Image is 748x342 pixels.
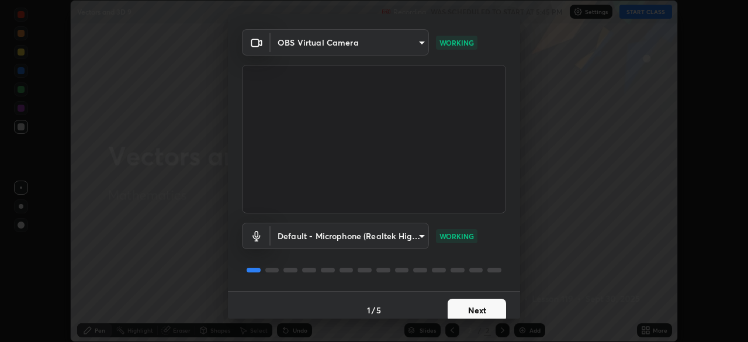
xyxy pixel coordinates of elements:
div: OBS Virtual Camera [271,29,429,56]
div: OBS Virtual Camera [271,223,429,249]
p: WORKING [439,37,474,48]
h4: / [372,304,375,316]
p: WORKING [439,231,474,241]
button: Next [448,299,506,322]
h4: 5 [376,304,381,316]
h4: 1 [367,304,370,316]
